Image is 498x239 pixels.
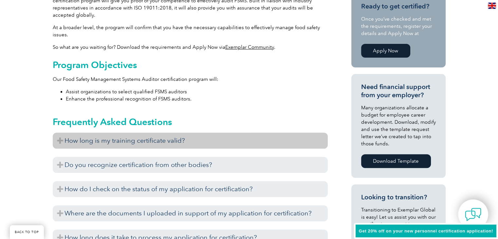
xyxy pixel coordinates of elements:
[465,206,481,223] img: contact-chat.png
[53,76,328,83] p: Our Food Safety Management Systems Auditor certification program will:
[53,181,328,197] h3: How do I check on the status of my application for certification?
[66,95,328,102] li: Enhance the professional recognition of FSMS auditors.
[361,104,436,147] p: Many organizations allocate a budget for employee career development. Download, modify and use th...
[361,193,436,201] h3: Looking to transition?
[361,154,431,168] a: Download Template
[10,225,44,239] a: BACK TO TOP
[225,44,274,50] a: Exemplar Community
[361,2,436,10] h3: Ready to get certified?
[361,44,410,58] a: Apply Now
[53,117,328,127] h2: Frequently Asked Questions
[488,3,496,9] img: en
[53,24,328,38] p: At a broader level, the program will confirm that you have the necessary capabilities to effectiv...
[361,83,436,99] h3: Need financial support from your employer?
[361,15,436,37] p: Once you’ve checked and met the requirements, register your details and Apply Now at
[53,44,328,51] p: So what are you waiting for? Download the requirements and Apply Now via .
[53,133,328,149] h3: How long is my training certificate valid?
[66,88,328,95] li: Assist organizations to select qualified FSMS auditors
[53,60,328,70] h2: Program Objectives
[53,205,328,221] h3: Where are the documents I uploaded in support of my application for certification?
[359,229,493,233] span: Get 20% off on your new personnel certification application!
[53,157,328,173] h3: Do you recognize certification from other bodies?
